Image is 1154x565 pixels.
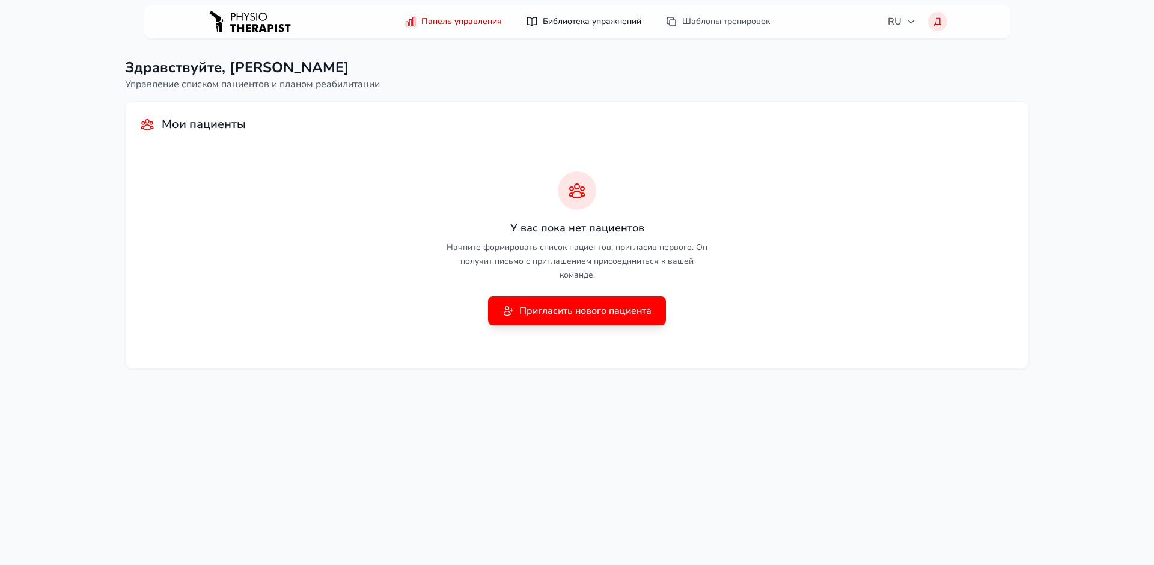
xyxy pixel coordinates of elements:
a: Шаблоны тренировок [658,11,777,32]
p: Управление списком пациентов и планом реабилитации [125,77,380,91]
img: PHYSIOTHERAPISTRU logo [207,4,293,39]
a: Библиотека упражнений [519,11,649,32]
button: RU [881,10,923,34]
h1: Здравствуйте, [PERSON_NAME] [125,58,380,77]
p: Начните формировать список пациентов, пригласив первого. Он получит письмо с приглашением присоед... [442,241,712,282]
h2: Мои пациенты [162,116,246,133]
button: Д [928,12,947,31]
a: Панель управления [397,11,509,32]
span: RU [888,14,916,29]
h3: У вас пока нет пациентов [442,219,712,236]
button: Пригласить нового пациента [488,296,666,325]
